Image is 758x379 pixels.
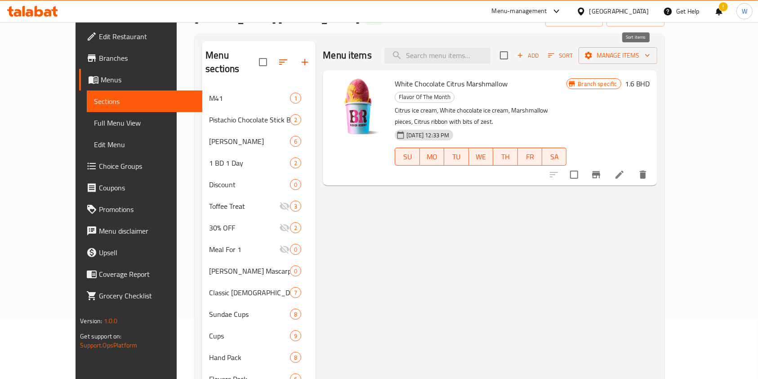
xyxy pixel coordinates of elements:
span: White Chocolate Citrus Marshmallow [395,77,508,90]
span: 2 [290,116,301,124]
span: Flavor Of The Month [395,92,454,102]
div: Pistachio Chocolate Stick Bar2 [202,109,316,131]
input: search [384,48,490,63]
div: 1 BD 1 Day [209,158,290,168]
a: Sections [87,90,202,112]
span: 8 [290,353,301,362]
a: Full Menu View [87,112,202,134]
span: Add item [513,49,542,63]
div: [GEOGRAPHIC_DATA] [589,6,649,16]
button: WE [469,148,493,166]
span: FR [522,150,539,163]
a: Support.OpsPlatform [80,339,137,351]
span: Coupons [99,182,195,193]
a: Promotions [79,199,202,220]
span: W [742,6,747,16]
span: Select to update [565,165,584,184]
span: Classic [DEMOGRAPHIC_DATA] [209,287,290,298]
a: Edit Menu [87,134,202,155]
a: Branches [79,47,202,69]
button: Sort [546,49,575,63]
span: Discount [209,179,290,190]
span: WE [473,150,490,163]
span: 1 [290,94,301,103]
div: 30% OFF2 [202,217,316,239]
span: 6 [290,137,301,146]
div: Toffee Treat [209,201,279,212]
span: Pistachio Chocolate Stick Bar [209,114,290,125]
h2: Menu sections [205,49,259,76]
span: Upsell [99,247,195,258]
span: 2 [290,159,301,167]
div: Menu-management [492,6,547,17]
div: items [290,244,301,255]
span: 9 [290,332,301,340]
button: SU [395,148,419,166]
div: [PERSON_NAME]6 [202,131,316,152]
div: items [290,309,301,320]
span: Sections [94,96,195,107]
div: items [290,136,301,147]
a: Coupons [79,177,202,199]
span: Meal For 1 [209,244,279,255]
button: SA [542,148,566,166]
img: White Chocolate Citrus Marshmallow [330,77,388,135]
a: Coverage Report [79,263,202,285]
span: 0 [290,180,301,189]
span: [DATE] 12:33 PM [403,131,453,140]
span: import [553,13,596,24]
span: 3 [290,202,301,211]
a: Upsell [79,242,202,263]
span: Promotions [99,204,195,215]
span: Grocery Checklist [99,290,195,301]
span: SU [399,150,416,163]
a: Edit Restaurant [79,26,202,47]
span: Select section [495,46,513,65]
span: 1.0.0 [104,315,118,327]
div: items [290,222,301,233]
span: [PERSON_NAME] Mascarpone Cheesecake [209,266,290,276]
div: Cups9 [202,325,316,347]
div: Churros Sundae [209,136,290,147]
button: FR [518,148,542,166]
a: Menu disclaimer [79,220,202,242]
span: MO [424,150,441,163]
span: 30% OFF [209,222,279,233]
button: Manage items [579,47,657,64]
span: Edit Restaurant [99,31,195,42]
span: Choice Groups [99,161,195,171]
span: 7 [290,289,301,297]
div: items [290,114,301,125]
a: Choice Groups [79,155,202,177]
span: TH [497,150,514,163]
span: Select all sections [254,53,272,72]
p: Citrus ice cream, White chocolate ice cream, Marshmallow pieces, Citrus ribbon with bits of zest. [395,105,566,127]
span: SA [546,150,563,163]
button: delete [632,164,654,185]
a: Menus [79,69,202,90]
div: Sundae Cups8 [202,303,316,325]
a: Edit menu item [614,169,625,180]
svg: Inactive section [279,201,290,212]
span: TU [448,150,465,163]
div: [PERSON_NAME] Mascarpone Cheesecake0 [202,260,316,282]
div: Discount0 [202,174,316,195]
span: Menus [101,74,195,85]
a: Grocery Checklist [79,285,202,307]
button: TH [493,148,517,166]
span: Sort [548,50,573,61]
div: items [290,287,301,298]
span: Full Menu View [94,117,195,128]
span: Cups [209,330,290,341]
div: Berry Mascarpone Cheesecake [209,266,290,276]
span: Add [516,50,540,61]
div: M411 [202,87,316,109]
button: MO [420,148,444,166]
span: M41 [209,93,290,104]
div: items [290,266,301,276]
div: Sundae Cups [209,309,290,320]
